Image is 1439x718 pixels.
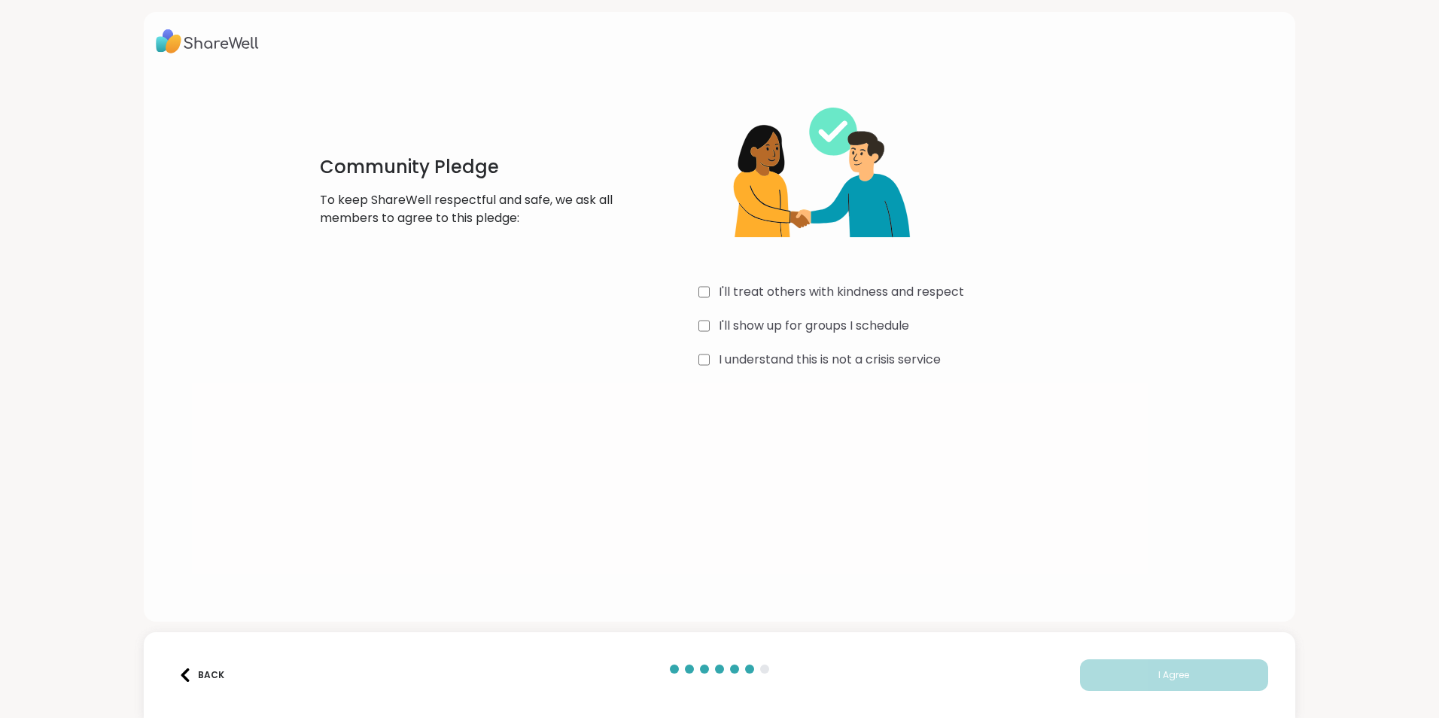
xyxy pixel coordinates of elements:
span: I Agree [1158,668,1189,682]
button: Back [171,659,231,691]
label: I understand this is not a crisis service [719,351,941,369]
label: I'll treat others with kindness and respect [719,283,964,301]
h1: Community Pledge [320,155,621,179]
label: I'll show up for groups I schedule [719,317,909,335]
button: I Agree [1080,659,1268,691]
div: Back [178,668,224,682]
p: To keep ShareWell respectful and safe, we ask all members to agree to this pledge: [320,191,621,227]
img: ShareWell Logo [156,24,259,59]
